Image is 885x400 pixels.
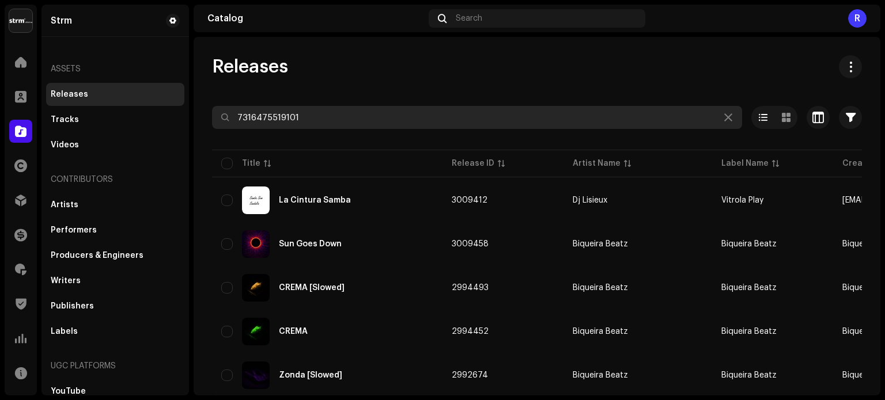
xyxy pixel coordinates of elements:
[46,352,184,380] re-a-nav-header: UGC Platforms
[51,387,86,396] div: YouTube
[573,327,628,336] div: Biqueira Beatz
[573,371,628,379] div: Biqueira Beatz
[242,318,270,345] img: ccf95869-37ed-4bd7-8609-660c1674f974
[46,244,184,267] re-m-nav-item: Producers & Engineers
[51,200,78,209] div: Artists
[573,196,703,204] span: Dj Lisieux
[46,219,184,242] re-m-nav-item: Performers
[46,320,184,343] re-m-nav-item: Labels
[51,327,78,336] div: Labels
[242,158,260,169] div: Title
[9,9,32,32] img: 408b884b-546b-4518-8448-1008f9c76b02
[279,240,342,248] div: Sun Goes Down
[242,274,270,302] img: ae1913e2-89af-412c-b3aa-f8003aa933a5
[573,196,607,204] div: Dj Lisieux
[573,327,703,336] span: Biqueira Beatz
[51,302,94,311] div: Publishers
[721,371,777,379] span: Biqueira Beatz
[721,196,763,204] span: Vitrola Play
[573,240,628,248] div: Biqueira Beatz
[456,14,482,23] span: Search
[452,284,489,292] span: 2994493
[573,240,703,248] span: Biqueira Beatz
[242,186,270,214] img: 3b1155d0-6d5a-4fc8-842e-cb06c87fda6c
[573,284,628,292] div: Biqueira Beatz
[46,108,184,131] re-m-nav-item: Tracks
[279,371,342,379] div: Zonda [Slowed]
[212,106,742,129] input: Search
[573,284,703,292] span: Biqueira Beatz
[51,276,81,285] div: Writers
[452,240,489,248] span: 3009458
[207,14,424,23] div: Catalog
[46,134,184,157] re-m-nav-item: Videos
[242,230,270,258] img: 10af863f-1503-48b9-ac05-a83085e4332d
[46,193,184,216] re-m-nav-item: Artists
[51,226,97,235] div: Performers
[452,158,494,169] div: Release ID
[46,83,184,106] re-m-nav-item: Releases
[279,284,345,292] div: CREMA [Slowed]
[848,9,867,28] div: R
[51,16,72,25] div: Strm
[242,361,270,389] img: dc9a7960-7c7a-46ab-bfd4-60e6ae5b0af2
[721,158,769,169] div: Label Name
[51,251,143,260] div: Producers & Engineers
[279,196,351,204] div: La Cintura Samba
[721,240,777,248] span: Biqueira Beatz
[721,284,777,292] span: Biqueira Beatz
[573,158,621,169] div: Artist Name
[46,166,184,193] re-a-nav-header: Contributors
[51,90,88,99] div: Releases
[51,115,79,124] div: Tracks
[721,327,777,336] span: Biqueira Beatz
[46,295,184,318] re-m-nav-item: Publishers
[573,371,703,379] span: Biqueira Beatz
[452,196,487,204] span: 3009412
[279,327,308,336] div: CREMA
[46,269,184,292] re-m-nav-item: Writers
[51,140,79,150] div: Videos
[452,371,488,379] span: 2992674
[212,55,288,78] span: Releases
[46,55,184,83] re-a-nav-header: Assets
[452,327,489,336] span: 2994452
